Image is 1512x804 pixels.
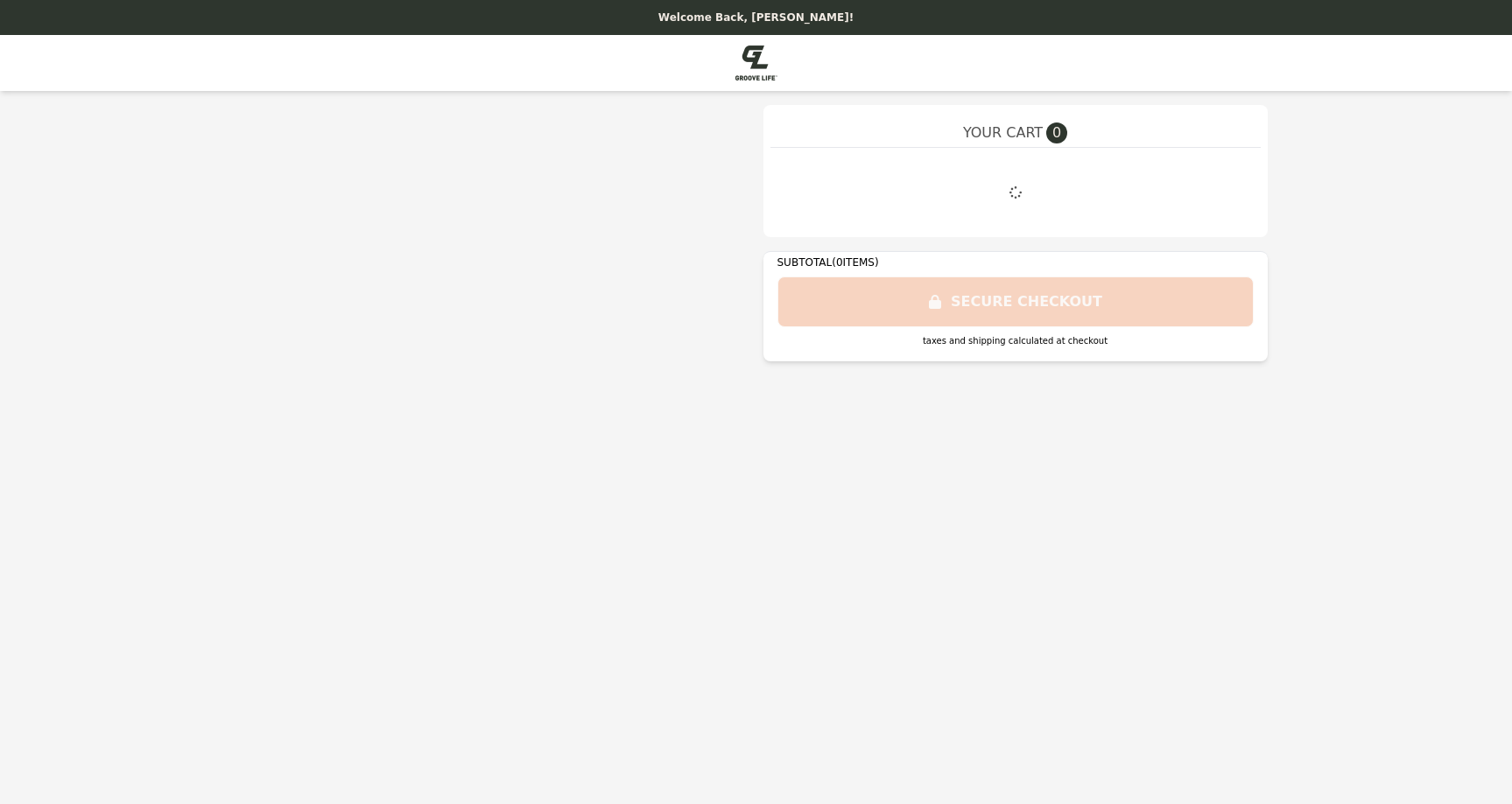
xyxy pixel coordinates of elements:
img: Brand Logo [735,45,777,80]
span: ( 0 ITEMS) [832,256,878,269]
div: taxes and shipping calculated at checkout [777,334,1254,347]
span: SUBTOTAL [777,256,833,269]
p: Welcome Back, [PERSON_NAME]! [11,10,1501,24]
span: YOUR CART [963,122,1043,143]
span: 0 [1046,122,1067,143]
